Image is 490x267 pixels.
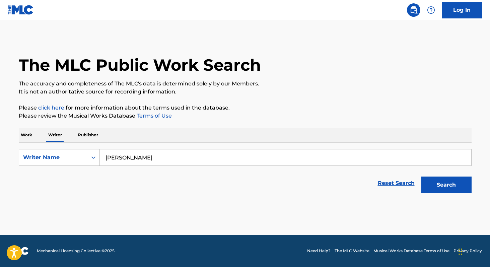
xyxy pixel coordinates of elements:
[442,2,482,18] a: Log In
[23,153,83,161] div: Writer Name
[19,149,472,197] form: Search Form
[38,105,64,111] a: click here
[307,248,331,254] a: Need Help?
[76,128,100,142] p: Publisher
[407,3,420,17] a: Public Search
[427,6,435,14] img: help
[37,248,115,254] span: Mechanical Licensing Collective © 2025
[19,128,34,142] p: Work
[373,248,449,254] a: Musical Works Database Terms of Use
[459,242,463,262] div: Drag
[335,248,369,254] a: The MLC Website
[374,176,418,191] a: Reset Search
[8,5,34,15] img: MLC Logo
[19,112,472,120] p: Please review the Musical Works Database
[46,128,64,142] p: Writer
[135,113,172,119] a: Terms of Use
[19,88,472,96] p: It is not an authoritative source for recording information.
[8,247,29,255] img: logo
[421,177,472,193] button: Search
[453,248,482,254] a: Privacy Policy
[410,6,418,14] img: search
[19,55,261,75] h1: The MLC Public Work Search
[424,3,438,17] div: Help
[19,104,472,112] p: Please for more information about the terms used in the database.
[457,235,490,267] iframe: Chat Widget
[19,80,472,88] p: The accuracy and completeness of The MLC's data is determined solely by our Members.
